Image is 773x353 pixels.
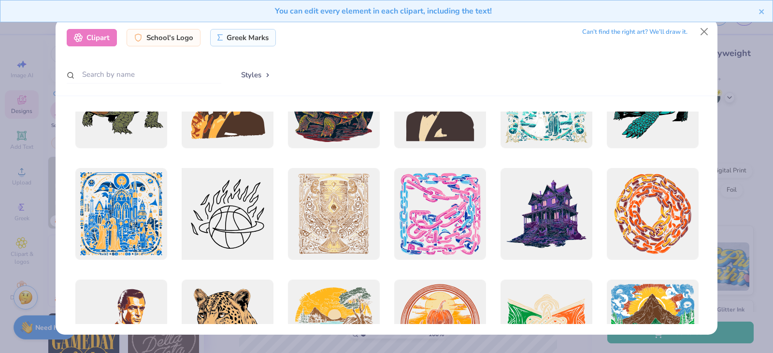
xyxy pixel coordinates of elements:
div: Greek Marks [210,29,276,46]
button: Close [695,22,714,41]
input: Search by name [67,66,221,84]
button: close [759,5,765,17]
div: School's Logo [127,29,200,46]
div: You can edit every element in each clipart, including the text! [8,5,759,17]
div: Clipart [67,29,117,46]
button: Styles [231,66,281,84]
div: Can’t find the right art? We’ll draw it. [582,24,687,41]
